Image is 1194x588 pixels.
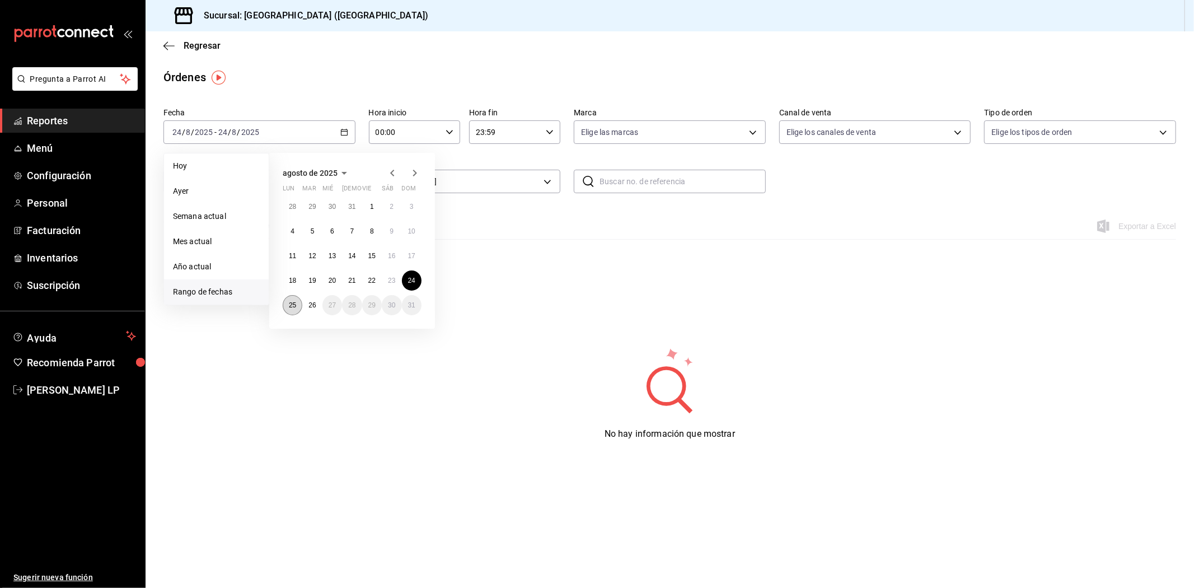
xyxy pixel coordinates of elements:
[163,40,221,51] button: Regresar
[382,246,401,266] button: 16 de agosto de 2025
[322,221,342,241] button: 6 de agosto de 2025
[390,227,394,235] abbr: 9 de agosto de 2025
[402,246,422,266] button: 17 de agosto de 2025
[348,301,355,309] abbr: 28 de agosto de 2025
[382,221,401,241] button: 9 de agosto de 2025
[342,295,362,315] button: 28 de agosto de 2025
[362,197,382,217] button: 1 de agosto de 2025
[605,428,735,439] span: No hay información que mostrar
[302,185,316,197] abbr: martes
[163,69,206,86] div: Órdenes
[370,203,374,211] abbr: 1 de agosto de 2025
[8,81,138,93] a: Pregunta a Parrot AI
[308,252,316,260] abbr: 12 de agosto de 2025
[348,203,355,211] abbr: 31 de julio de 2025
[991,127,1072,138] span: Elige los tipos de orden
[322,246,342,266] button: 13 de agosto de 2025
[402,185,416,197] abbr: domingo
[218,128,228,137] input: --
[302,197,322,217] button: 29 de julio de 2025
[342,197,362,217] button: 31 de julio de 2025
[302,246,322,266] button: 12 de agosto de 2025
[195,9,428,22] h3: Sucursal: [GEOGRAPHIC_DATA] ([GEOGRAPHIC_DATA])
[330,227,334,235] abbr: 6 de agosto de 2025
[382,197,401,217] button: 2 de agosto de 2025
[27,168,136,183] span: Configuración
[402,221,422,241] button: 10 de agosto de 2025
[308,301,316,309] abbr: 26 de agosto de 2025
[369,109,460,117] label: Hora inicio
[329,277,336,284] abbr: 20 de agosto de 2025
[27,355,136,370] span: Recomienda Parrot
[388,277,395,284] abbr: 23 de agosto de 2025
[163,109,355,117] label: Fecha
[342,270,362,291] button: 21 de agosto de 2025
[237,128,241,137] span: /
[350,227,354,235] abbr: 7 de agosto de 2025
[302,221,322,241] button: 5 de agosto de 2025
[984,109,1176,117] label: Tipo de orden
[194,128,213,137] input: ----
[291,227,294,235] abbr: 4 de agosto de 2025
[172,128,182,137] input: --
[408,227,415,235] abbr: 10 de agosto de 2025
[30,73,120,85] span: Pregunta a Parrot AI
[370,227,374,235] abbr: 8 de agosto de 2025
[27,195,136,211] span: Personal
[185,128,191,137] input: --
[289,301,296,309] abbr: 25 de agosto de 2025
[27,141,136,156] span: Menú
[173,236,260,248] span: Mes actual
[402,270,422,291] button: 24 de agosto de 2025
[27,113,136,128] span: Reportes
[12,67,138,91] button: Pregunta a Parrot AI
[408,277,415,284] abbr: 24 de agosto de 2025
[302,295,322,315] button: 26 de agosto de 2025
[27,223,136,238] span: Facturación
[322,270,342,291] button: 20 de agosto de 2025
[368,277,376,284] abbr: 22 de agosto de 2025
[362,295,382,315] button: 29 de agosto de 2025
[322,295,342,315] button: 27 de agosto de 2025
[214,128,217,137] span: -
[173,211,260,222] span: Semana actual
[283,166,351,180] button: agosto de 2025
[368,301,376,309] abbr: 29 de agosto de 2025
[408,252,415,260] abbr: 17 de agosto de 2025
[283,295,302,315] button: 25 de agosto de 2025
[311,227,315,235] abbr: 5 de agosto de 2025
[388,301,395,309] abbr: 30 de agosto de 2025
[27,250,136,265] span: Inventarios
[362,246,382,266] button: 15 de agosto de 2025
[308,203,316,211] abbr: 29 de julio de 2025
[786,127,876,138] span: Elige los canales de venta
[342,221,362,241] button: 7 de agosto de 2025
[283,246,302,266] button: 11 de agosto de 2025
[368,252,376,260] abbr: 15 de agosto de 2025
[173,261,260,273] span: Año actual
[173,160,260,172] span: Hoy
[27,278,136,293] span: Suscripción
[329,203,336,211] abbr: 30 de julio de 2025
[27,382,136,398] span: [PERSON_NAME] LP
[329,252,336,260] abbr: 13 de agosto de 2025
[322,185,333,197] abbr: miércoles
[469,109,560,117] label: Hora fin
[779,109,971,117] label: Canal de venta
[289,277,296,284] abbr: 18 de agosto de 2025
[408,301,415,309] abbr: 31 de agosto de 2025
[322,197,342,217] button: 30 de julio de 2025
[289,252,296,260] abbr: 11 de agosto de 2025
[289,203,296,211] abbr: 28 de julio de 2025
[362,185,371,197] abbr: viernes
[228,128,231,137] span: /
[283,185,294,197] abbr: lunes
[382,185,394,197] abbr: sábado
[13,572,136,584] span: Sugerir nueva función
[27,329,121,343] span: Ayuda
[362,221,382,241] button: 8 de agosto de 2025
[302,270,322,291] button: 19 de agosto de 2025
[212,71,226,85] img: Tooltip marker
[581,127,638,138] span: Elige las marcas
